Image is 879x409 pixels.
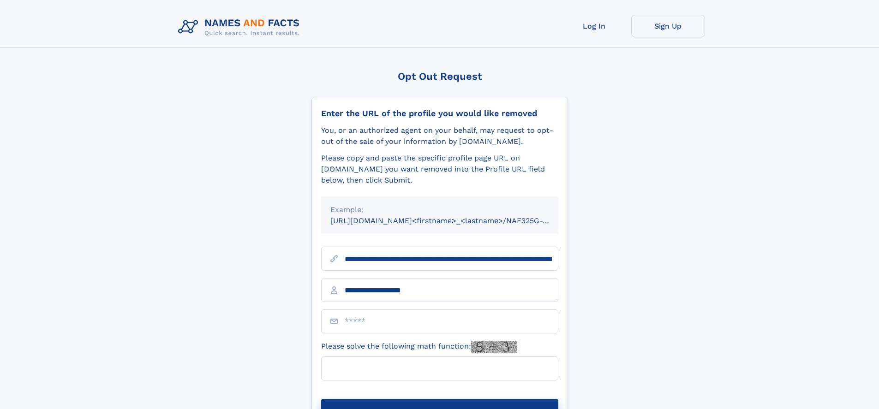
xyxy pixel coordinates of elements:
[330,216,576,225] small: [URL][DOMAIN_NAME]<firstname>_<lastname>/NAF325G-xxxxxxxx
[174,15,307,40] img: Logo Names and Facts
[557,15,631,37] a: Log In
[330,204,549,215] div: Example:
[321,341,517,353] label: Please solve the following math function:
[321,153,558,186] div: Please copy and paste the specific profile page URL on [DOMAIN_NAME] you want removed into the Pr...
[311,71,568,82] div: Opt Out Request
[321,125,558,147] div: You, or an authorized agent on your behalf, may request to opt-out of the sale of your informatio...
[631,15,705,37] a: Sign Up
[321,108,558,119] div: Enter the URL of the profile you would like removed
